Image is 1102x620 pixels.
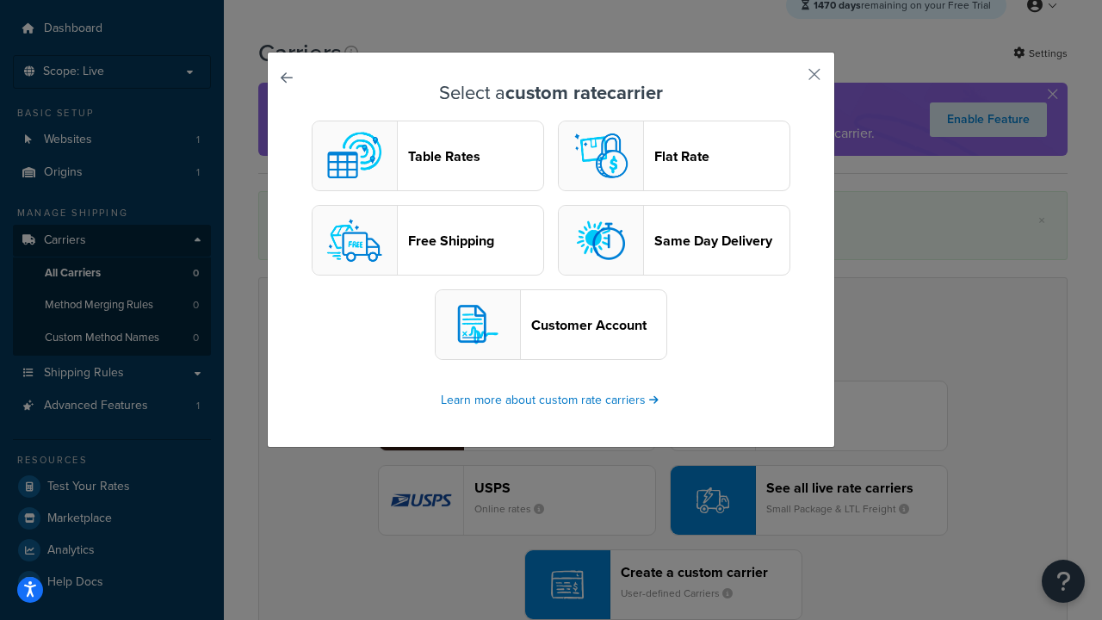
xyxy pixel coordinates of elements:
[505,78,663,107] strong: custom rate carrier
[566,206,635,275] img: sameday logo
[654,232,789,249] header: Same Day Delivery
[408,232,543,249] header: Free Shipping
[312,205,544,276] button: free logoFree Shipping
[435,289,667,360] button: customerAccount logoCustomer Account
[566,121,635,190] img: flat logo
[408,148,543,164] header: Table Rates
[654,148,789,164] header: Flat Rate
[320,206,389,275] img: free logo
[443,290,512,359] img: customerAccount logo
[312,121,544,191] button: custom logoTable Rates
[441,391,661,409] a: Learn more about custom rate carriers
[320,121,389,190] img: custom logo
[558,205,790,276] button: sameday logoSame Day Delivery
[558,121,790,191] button: flat logoFlat Rate
[311,83,791,103] h3: Select a
[531,317,666,333] header: Customer Account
